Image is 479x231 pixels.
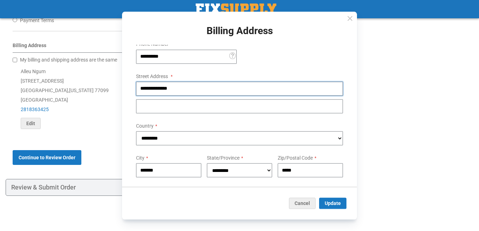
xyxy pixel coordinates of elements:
span: Street Address [136,73,168,79]
div: Review & Submit Order [6,179,307,196]
button: Edit [21,118,41,129]
span: [US_STATE] [69,88,94,93]
div: Billing Address [13,42,300,53]
span: Cancel [295,200,310,206]
a: 2818363425 [21,107,49,112]
h1: Billing Address [130,26,349,37]
div: Alleu Ngum [STREET_ADDRESS] [GEOGRAPHIC_DATA] , 77099 [GEOGRAPHIC_DATA] [13,67,300,129]
button: Update [319,198,346,209]
span: Country [136,123,154,129]
img: Fix Industrial Supply [196,4,276,15]
button: Continue to Review Order [13,150,81,165]
span: State/Province [207,155,239,161]
span: Phone Number [136,41,169,47]
button: Cancel [289,198,316,209]
span: Edit [26,121,35,126]
span: Continue to Review Order [19,155,75,160]
span: City [136,155,144,161]
span: Zip/Postal Code [278,155,313,161]
span: Payment Terms [20,18,54,23]
span: Update [325,200,341,206]
span: My billing and shipping address are the same [20,57,117,63]
a: store logo [196,4,276,15]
